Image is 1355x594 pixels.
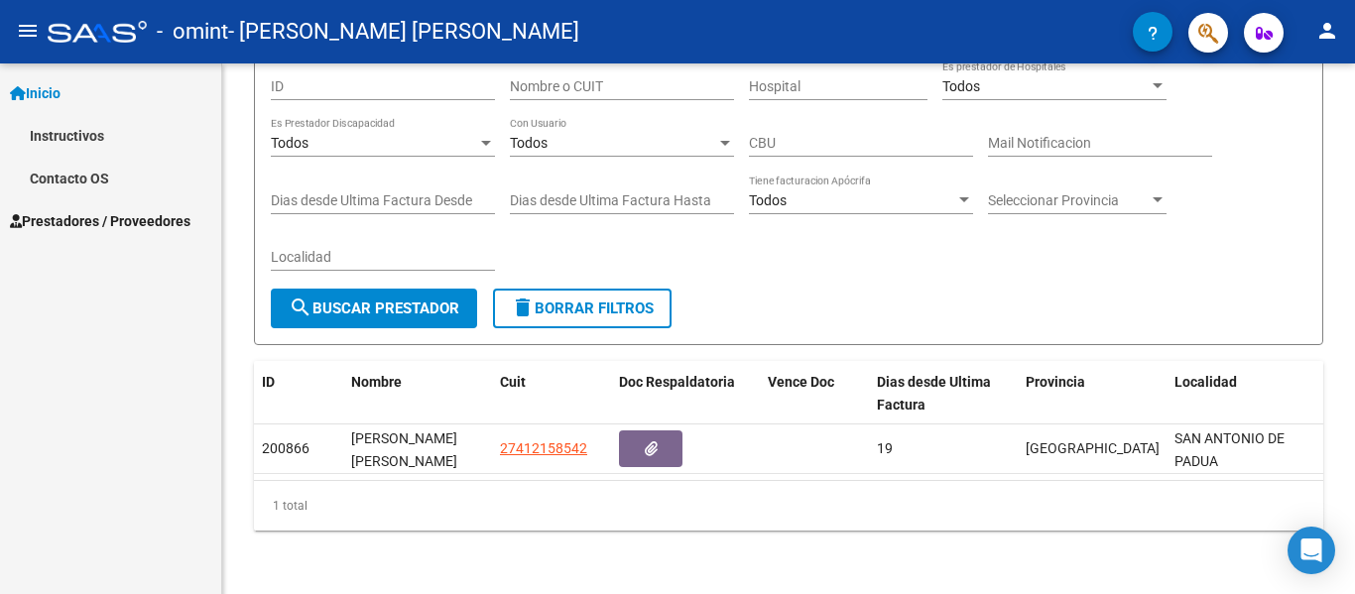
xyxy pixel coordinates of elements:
span: Inicio [10,82,61,104]
datatable-header-cell: Vence Doc [760,361,869,426]
mat-icon: person [1315,19,1339,43]
span: Todos [271,135,308,151]
div: [PERSON_NAME] [PERSON_NAME] [351,427,484,469]
div: 1 total [254,481,1323,531]
span: [GEOGRAPHIC_DATA] [1026,440,1160,456]
mat-icon: menu [16,19,40,43]
span: 200866 [262,440,309,456]
span: Borrar Filtros [511,299,654,317]
span: Vence Doc [768,374,834,390]
mat-icon: delete [511,296,535,319]
span: Todos [749,192,787,208]
span: Prestadores / Proveedores [10,210,190,232]
button: Buscar Prestador [271,289,477,328]
span: - [PERSON_NAME] [PERSON_NAME] [228,10,579,54]
span: ID [262,374,275,390]
mat-icon: search [289,296,312,319]
datatable-header-cell: ID [254,361,343,426]
button: Borrar Filtros [493,289,672,328]
span: Cuit [500,374,526,390]
span: Nombre [351,374,402,390]
span: SAN ANTONIO DE PADUA [1174,430,1285,469]
datatable-header-cell: Localidad [1167,361,1315,426]
datatable-header-cell: Nombre [343,361,492,426]
datatable-header-cell: Dias desde Ultima Factura [869,361,1018,426]
datatable-header-cell: Provincia [1018,361,1167,426]
span: 27412158542 [500,440,587,456]
span: Todos [510,135,548,151]
span: Dias desde Ultima Factura [877,374,991,413]
span: Provincia [1026,374,1085,390]
span: Seleccionar Provincia [988,192,1149,209]
div: Open Intercom Messenger [1288,527,1335,574]
span: 19 [877,440,893,456]
span: Localidad [1174,374,1237,390]
datatable-header-cell: Cuit [492,361,611,426]
span: Todos [942,78,980,94]
datatable-header-cell: Doc Respaldatoria [611,361,760,426]
span: - omint [157,10,228,54]
span: Doc Respaldatoria [619,374,735,390]
span: Buscar Prestador [289,299,459,317]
